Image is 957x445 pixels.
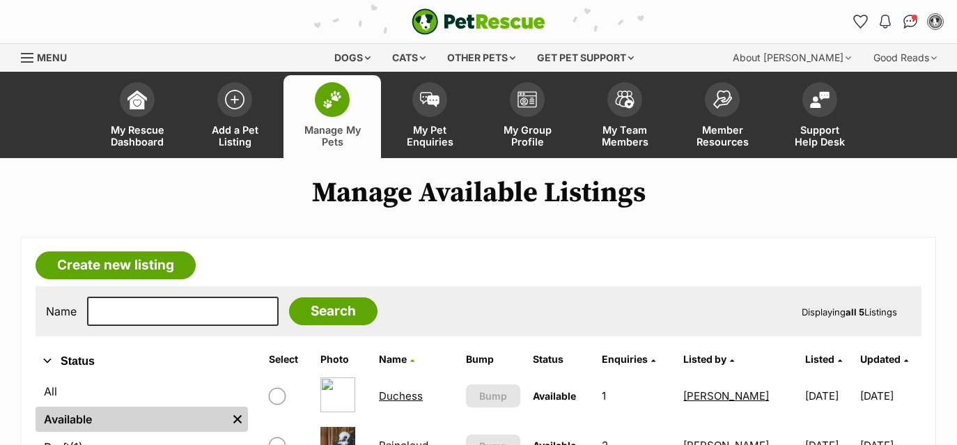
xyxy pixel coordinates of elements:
[412,8,545,35] img: logo-e224e6f780fb5917bec1dbf3a21bbac754714ae5b6737aabdf751b685950b380.svg
[713,90,732,109] img: member-resources-icon-8e73f808a243e03378d46382f2149f9095a855e16c252ad45f914b54edf8863c.svg
[860,372,920,420] td: [DATE]
[602,353,655,365] a: Enquiries
[106,124,169,148] span: My Rescue Dashboard
[518,91,537,108] img: group-profile-icon-3fa3cf56718a62981997c0bc7e787c4b2cf8bcc04b72c1350f741eb67cf2f40e.svg
[723,44,861,72] div: About [PERSON_NAME]
[322,91,342,109] img: manage-my-pets-icon-02211641906a0b7f246fdf0571729dbe1e7629f14944591b6c1af311fb30b64b.svg
[21,44,77,69] a: Menu
[46,305,77,318] label: Name
[683,389,769,403] a: [PERSON_NAME]
[849,10,947,33] ul: Account quick links
[283,75,381,158] a: Manage My Pets
[771,75,869,158] a: Support Help Desk
[379,353,414,365] a: Name
[437,44,525,72] div: Other pets
[460,348,526,370] th: Bump
[805,353,842,365] a: Listed
[225,90,244,109] img: add-pet-listing-icon-0afa8454b4691262ce3f59096e99ab1cd57d4a30225e0717b998d2c9b9846f56.svg
[315,348,372,370] th: Photo
[880,15,891,29] img: notifications-46538b983faf8c2785f20acdc204bb7945ddae34d4c08c2a6579f10ce5e182be.svg
[36,379,248,404] a: All
[596,372,676,420] td: 1
[674,75,771,158] a: Member Resources
[683,353,734,365] a: Listed by
[263,348,313,370] th: Select
[924,10,947,33] button: My account
[860,353,908,365] a: Updated
[800,372,859,420] td: [DATE]
[527,348,595,370] th: Status
[379,353,407,365] span: Name
[864,44,947,72] div: Good Reads
[301,124,364,148] span: Manage My Pets
[381,75,478,158] a: My Pet Enquiries
[37,52,67,63] span: Menu
[36,352,248,370] button: Status
[899,10,921,33] a: Conversations
[874,10,896,33] button: Notifications
[127,90,147,109] img: dashboard-icon-eb2f2d2d3e046f16d808141f083e7271f6b2e854fb5c12c21221c1fb7104beca.svg
[849,10,871,33] a: Favourites
[420,92,439,107] img: pet-enquiries-icon-7e3ad2cf08bfb03b45e93fb7055b45f3efa6380592205ae92323e6603595dc1f.svg
[88,75,186,158] a: My Rescue Dashboard
[398,124,461,148] span: My Pet Enquiries
[928,15,942,29] img: Sonja Olsen profile pic
[496,124,559,148] span: My Group Profile
[691,124,754,148] span: Member Resources
[478,75,576,158] a: My Group Profile
[593,124,656,148] span: My Team Members
[36,251,196,279] a: Create new listing
[36,407,227,432] a: Available
[576,75,674,158] a: My Team Members
[903,15,918,29] img: chat-41dd97257d64d25036548639549fe6c8038ab92f7586957e7f3b1b290dea8141.svg
[382,44,435,72] div: Cats
[186,75,283,158] a: Add a Pet Listing
[289,297,378,325] input: Search
[203,124,266,148] span: Add a Pet Listing
[846,306,864,318] strong: all 5
[479,389,507,403] span: Bump
[788,124,851,148] span: Support Help Desk
[810,91,830,108] img: help-desk-icon-fdf02630f3aa405de69fd3d07c3f3aa587a6932b1a1747fa1d2bba05be0121f9.svg
[805,353,834,365] span: Listed
[412,8,545,35] a: PetRescue
[533,390,576,402] span: Available
[683,353,726,365] span: Listed by
[802,306,897,318] span: Displaying Listings
[325,44,380,72] div: Dogs
[379,389,423,403] a: Duchess
[615,91,635,109] img: team-members-icon-5396bd8760b3fe7c0b43da4ab00e1e3bb1a5d9ba89233759b79545d2d3fc5d0d.svg
[602,353,648,365] span: translation missing: en.admin.listings.index.attributes.enquiries
[527,44,644,72] div: Get pet support
[860,353,901,365] span: Updated
[227,407,248,432] a: Remove filter
[466,384,520,407] button: Bump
